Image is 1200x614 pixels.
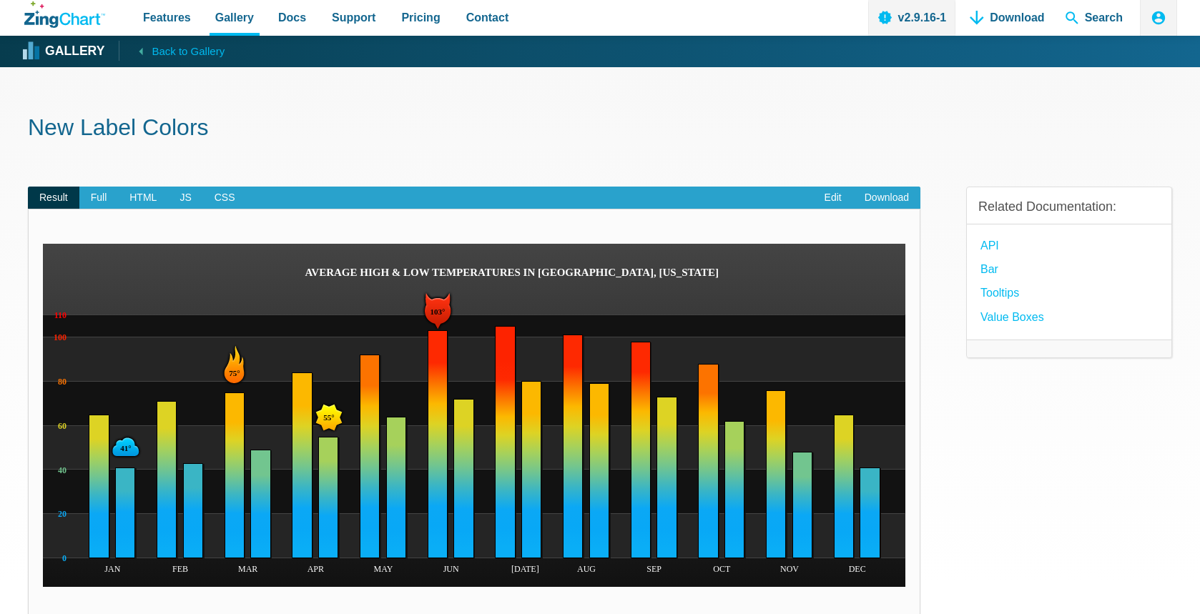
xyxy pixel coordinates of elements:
[152,42,225,61] span: Back to Gallery
[466,8,509,27] span: Contact
[853,187,920,209] a: Download
[28,113,1172,145] h1: New Label Colors
[24,1,105,28] a: ZingChart Logo. Click to return to the homepage
[980,259,998,279] a: Bar
[215,8,254,27] span: Gallery
[980,307,1044,327] a: Value Boxes
[401,8,440,27] span: Pricing
[168,187,202,209] span: JS
[24,41,104,62] a: Gallery
[79,187,119,209] span: Full
[980,236,999,255] a: API
[28,187,79,209] span: Result
[119,41,225,61] a: Back to Gallery
[278,8,306,27] span: Docs
[45,45,104,58] strong: Gallery
[980,283,1019,302] a: Tooltips
[332,8,375,27] span: Support
[813,187,853,209] a: Edit
[143,8,191,27] span: Features
[203,187,247,209] span: CSS
[118,187,168,209] span: HTML
[978,199,1160,215] h3: Related Documentation:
